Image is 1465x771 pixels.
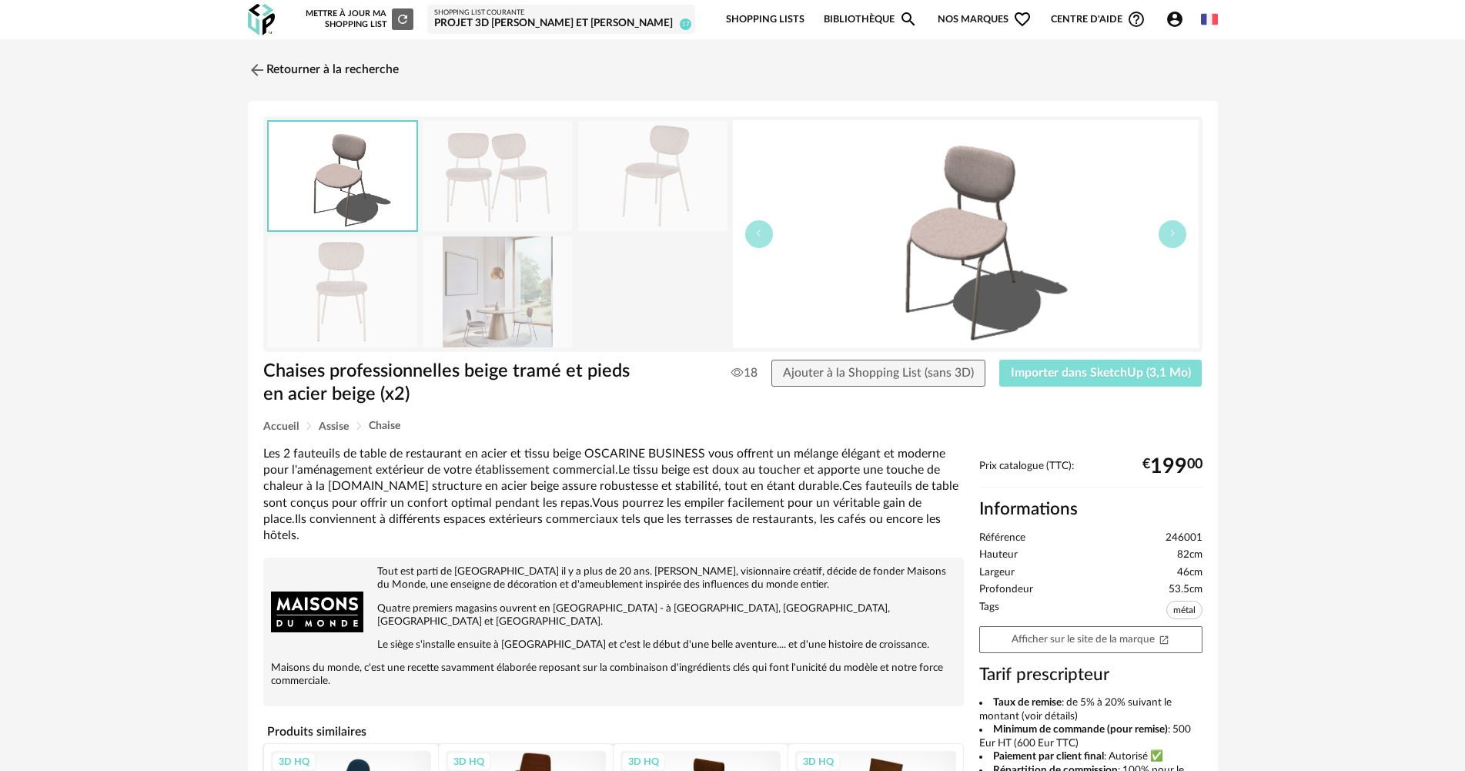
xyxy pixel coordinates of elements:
li: : 500 Eur HT (600 Eur TTC) [979,723,1202,750]
li: : de 5% à 20% suivant le montant (voir détails) [979,696,1202,723]
img: chaises-professionnelles-beige-trame-et-pieds-en-acier-beige-x2-1000-11-1-246001_2.jpg [578,121,727,231]
p: Quatre premiers magasins ouvrent en [GEOGRAPHIC_DATA] - à [GEOGRAPHIC_DATA], [GEOGRAPHIC_DATA], [... [271,602,956,629]
b: Taux de remise [993,697,1062,708]
span: Nos marques [938,2,1032,38]
h3: Tarif prescripteur [979,664,1202,686]
span: 17 [680,18,691,30]
div: Breadcrumb [263,421,1202,432]
li: : Autorisé ✅ [979,750,1202,764]
span: 199 [1150,461,1187,473]
span: Importer dans SketchUp (3,1 Mo) [1011,367,1191,379]
span: 246001 [1166,531,1202,545]
span: Heart Outline icon [1013,10,1032,28]
h4: Produits similaires [263,720,964,743]
span: Magnify icon [899,10,918,28]
span: Accueil [263,421,299,432]
span: Largeur [979,566,1015,580]
p: Maisons du monde, c'est une recette savamment élaborée reposant sur la combinaison d'ingrédients ... [271,662,956,688]
span: Chaise [369,421,400,431]
div: projet 3d [PERSON_NAME] et [PERSON_NAME] [434,17,688,31]
span: Refresh icon [396,15,410,23]
span: Profondeur [979,583,1033,597]
img: fr [1201,11,1218,28]
span: Hauteur [979,548,1018,562]
b: Paiement par client final [993,751,1104,762]
span: Assise [319,421,349,432]
a: Afficher sur le site de la marqueOpen In New icon [979,626,1202,653]
span: métal [1166,601,1202,619]
a: Retourner à la recherche [248,53,399,87]
span: 53.5cm [1169,583,1202,597]
span: Account Circle icon [1166,10,1184,28]
a: Shopping List courante projet 3d [PERSON_NAME] et [PERSON_NAME] 17 [434,8,688,31]
span: 46cm [1177,566,1202,580]
img: chaises-professionnelles-beige-trame-et-pieds-en-acier-beige-x2-1000-11-1-246001_1.jpg [423,121,572,231]
button: Importer dans SketchUp (3,1 Mo) [999,360,1202,387]
div: Shopping List courante [434,8,688,18]
img: brand logo [271,565,363,658]
img: thumbnail.png [733,120,1199,348]
div: Prix catalogue (TTC): [979,460,1202,488]
img: svg+xml;base64,PHN2ZyB3aWR0aD0iMjQiIGhlaWdodD0iMjQiIHZpZXdCb3g9IjAgMCAyNCAyNCIgZmlsbD0ibm9uZSIgeG... [248,61,266,79]
span: Account Circle icon [1166,10,1191,28]
img: chaises-professionnelles-beige-trame-et-pieds-en-acier-beige-x2-1000-11-1-246001_4.jpg [268,236,417,347]
p: Le siège s'installe ensuite à [GEOGRAPHIC_DATA] et c'est le début d'une belle aventure.... et d'u... [271,639,956,652]
div: Les 2 fauteuils de table de restaurant en acier et tissu beige OSCARINE BUSINESS vous offrent un ... [263,446,964,545]
p: Tout est parti de [GEOGRAPHIC_DATA] il y a plus de 20 ans. [PERSON_NAME], visionnaire créatif, dé... [271,565,956,592]
span: Centre d'aideHelp Circle Outline icon [1051,10,1146,28]
b: Minimum de commande (pour remise) [993,724,1168,735]
span: 82cm [1177,548,1202,562]
img: OXP [248,4,275,35]
img: chaises-professionnelles-beige-trame-et-pieds-en-acier-beige-x2-1000-11-1-246001_3.jpg [423,236,572,347]
h1: Chaises professionnelles beige tramé et pieds en acier beige (x2) [263,360,646,407]
span: 18 [731,365,758,380]
div: Mettre à jour ma Shopping List [303,8,413,30]
span: Référence [979,531,1025,545]
a: Shopping Lists [726,2,804,38]
a: BibliothèqueMagnify icon [824,2,918,38]
div: € 00 [1142,461,1202,473]
span: Ajouter à la Shopping List (sans 3D) [783,367,974,379]
img: thumbnail.png [269,122,416,230]
button: Ajouter à la Shopping List (sans 3D) [771,360,985,387]
h2: Informations [979,498,1202,521]
span: Tags [979,601,999,623]
span: Open In New icon [1159,633,1169,644]
span: Help Circle Outline icon [1127,10,1146,28]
